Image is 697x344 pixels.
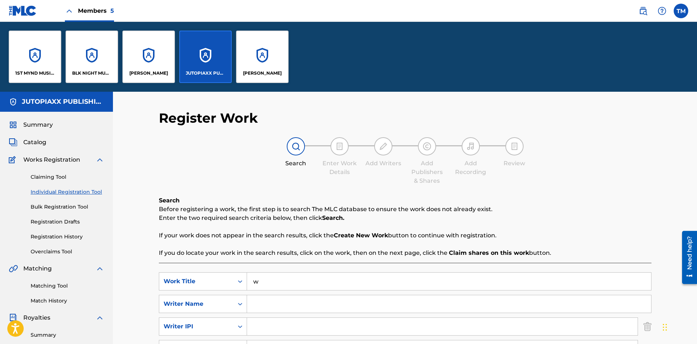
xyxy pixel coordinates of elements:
[164,322,229,331] div: Writer IPI
[23,264,52,273] span: Matching
[159,249,651,257] p: If you do locate your work in the search results, click on the work, then on the next page, click...
[66,31,118,83] a: AccountsBLK NIGHT MUSIC GROUP
[278,159,314,168] div: Search
[9,120,17,129] img: Summary
[23,120,53,129] span: Summary
[9,155,18,164] img: Works Registration
[321,159,358,177] div: Enter Work Details
[379,142,388,151] img: step indicator icon for Add Writers
[65,7,74,15] img: Close
[510,142,519,151] img: step indicator icon for Review
[78,7,114,15] span: Members
[243,70,282,76] p: RASHMI PANDIAN
[466,142,475,151] img: step indicator icon for Add Recording
[110,7,114,14] span: 5
[334,232,388,239] strong: Create New Work
[674,4,688,18] div: User Menu
[31,233,104,241] a: Registration History
[31,173,104,181] a: Claiming Tool
[9,138,46,147] a: CatalogCatalog
[9,138,17,147] img: Catalog
[409,159,445,185] div: Add Publishers & Shares
[453,159,489,177] div: Add Recording
[423,142,431,151] img: step indicator icon for Add Publishers & Shares
[9,313,17,322] img: Royalties
[31,282,104,290] a: Matching Tool
[95,155,104,164] img: expand
[449,249,529,256] strong: Claim shares on this work
[236,31,289,83] a: Accounts[PERSON_NAME]
[159,214,651,222] p: Enter the two required search criteria below, then click
[129,70,168,76] p: DEVEAIRE WILLIAMS
[655,4,669,18] div: Help
[9,31,61,83] a: Accounts1ST MYND MUSIC AND MULTI MEDIA
[661,309,697,344] iframe: Chat Widget
[164,300,229,308] div: Writer Name
[636,4,650,18] a: Public Search
[496,159,533,168] div: Review
[23,313,50,322] span: Royalties
[23,138,46,147] span: Catalog
[122,31,175,83] a: Accounts[PERSON_NAME]
[15,70,55,76] p: 1ST MYND MUSIC AND MULTI MEDIA
[31,188,104,196] a: Individual Registration Tool
[639,7,647,15] img: search
[31,331,104,339] a: Summary
[95,313,104,322] img: expand
[9,120,53,129] a: SummarySummary
[31,203,104,211] a: Bulk Registration Tool
[643,317,651,336] img: Delete Criterion
[335,142,344,151] img: step indicator icon for Enter Work Details
[291,142,300,151] img: step indicator icon for Search
[23,155,80,164] span: Works Registration
[365,159,402,168] div: Add Writers
[159,110,258,126] h2: Register Work
[31,297,104,305] a: Match History
[9,264,18,273] img: Matching
[31,248,104,256] a: Overclaims Tool
[658,7,666,15] img: help
[159,231,651,240] p: If your work does not appear in the search results, click the button to continue with registration.
[663,316,667,338] div: Drag
[164,277,229,286] div: Work Title
[677,228,697,287] iframe: Resource Center
[322,214,344,221] strong: Search.
[9,98,17,106] img: Accounts
[72,70,112,76] p: BLK NIGHT MUSIC GROUP
[179,31,232,83] a: AccountsJUTOPIAXX PUBLISHING
[95,264,104,273] img: expand
[31,218,104,226] a: Registration Drafts
[9,5,37,16] img: MLC Logo
[159,205,651,214] p: Before registering a work, the first step is to search The MLC database to ensure the work does n...
[159,197,180,204] b: Search
[186,70,226,76] p: JUTOPIAXX PUBLISHING
[22,98,104,106] h5: JUTOPIAXX PUBLISHING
